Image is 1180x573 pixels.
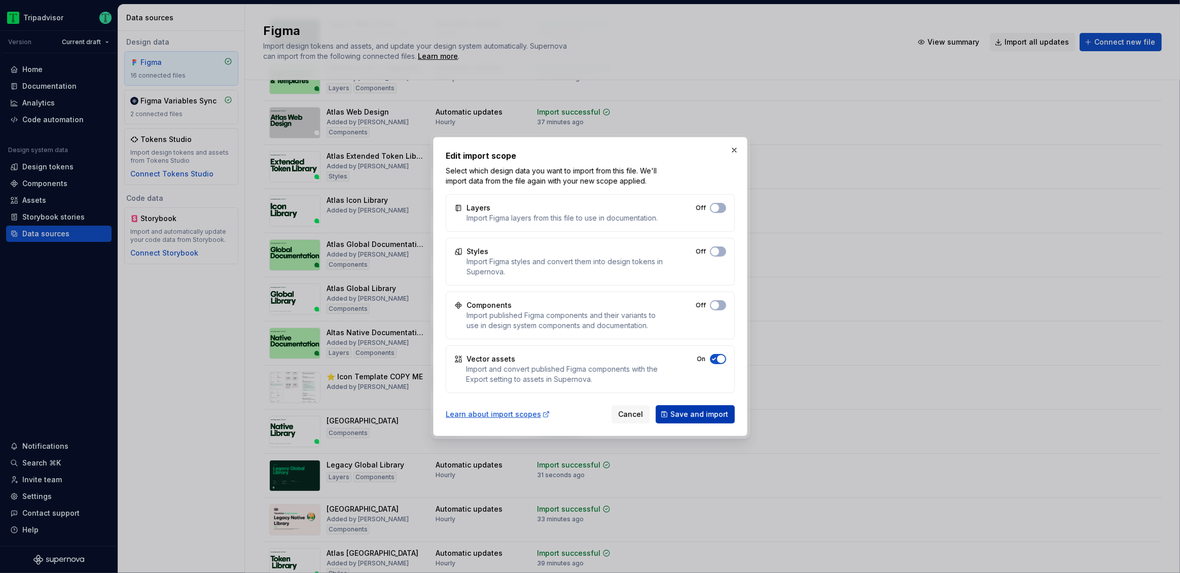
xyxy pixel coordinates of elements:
label: Off [696,247,706,256]
label: Off [696,204,706,212]
label: Off [696,301,706,309]
label: On [697,355,706,363]
span: Save and import [670,409,728,419]
span: Cancel [618,409,643,419]
a: Learn about import scopes [446,409,550,419]
div: Import Figma layers from this file to use in documentation. [467,213,658,223]
button: Save and import [656,405,735,423]
div: Vector assets [467,354,515,364]
button: Cancel [612,405,650,423]
div: Import and convert published Figma components with the Export setting to assets in Supernova. [467,364,671,384]
div: Import Figma styles and convert them into design tokens in Supernova. [467,257,669,277]
div: Layers [467,203,490,213]
div: Import published Figma components and their variants to use in design system components and docum... [467,310,669,331]
h2: Edit import scope [446,150,735,162]
p: Select which design data you want to import from this file. We'll import data from the file again... [446,166,666,186]
div: Components [467,300,512,310]
div: Styles [467,246,488,257]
